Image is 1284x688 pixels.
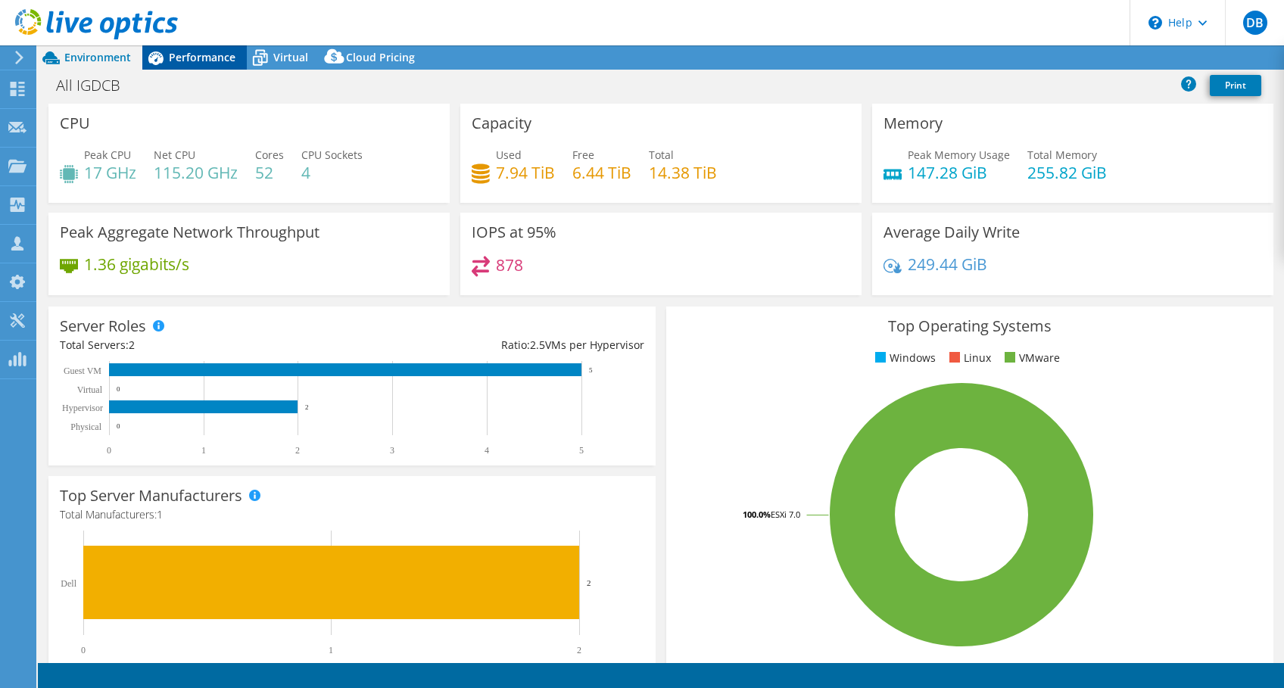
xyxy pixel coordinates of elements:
[201,445,206,456] text: 1
[157,507,163,521] span: 1
[908,148,1010,162] span: Peak Memory Usage
[577,645,581,655] text: 2
[60,115,90,132] h3: CPU
[129,338,135,352] span: 2
[60,318,146,335] h3: Server Roles
[1027,164,1107,181] h4: 255.82 GiB
[77,384,103,395] text: Virtual
[496,257,523,273] h4: 878
[255,164,284,181] h4: 52
[154,148,195,162] span: Net CPU
[871,350,936,366] li: Windows
[1001,350,1060,366] li: VMware
[84,164,136,181] h4: 17 GHz
[107,445,111,456] text: 0
[117,385,120,393] text: 0
[884,115,943,132] h3: Memory
[908,164,1010,181] h4: 147.28 GiB
[572,148,594,162] span: Free
[472,115,531,132] h3: Capacity
[64,50,131,64] span: Environment
[329,645,333,655] text: 1
[84,256,189,272] h4: 1.36 gigabits/s
[649,164,717,181] h4: 14.38 TiB
[579,445,584,456] text: 5
[70,422,101,432] text: Physical
[154,164,238,181] h4: 115.20 GHz
[649,148,674,162] span: Total
[60,506,644,523] h4: Total Manufacturers:
[587,578,591,587] text: 2
[61,578,76,589] text: Dell
[352,337,644,353] div: Ratio: VMs per Hypervisor
[346,50,415,64] span: Cloud Pricing
[84,148,131,162] span: Peak CPU
[1027,148,1097,162] span: Total Memory
[946,350,991,366] li: Linux
[771,509,800,520] tspan: ESXi 7.0
[678,318,1262,335] h3: Top Operating Systems
[1148,16,1162,30] svg: \n
[1243,11,1267,35] span: DB
[60,487,242,504] h3: Top Server Manufacturers
[117,422,120,430] text: 0
[49,77,144,94] h1: All IGDCB
[62,403,103,413] text: Hypervisor
[884,224,1020,241] h3: Average Daily Write
[295,445,300,456] text: 2
[743,509,771,520] tspan: 100.0%
[496,164,555,181] h4: 7.94 TiB
[572,164,631,181] h4: 6.44 TiB
[472,224,556,241] h3: IOPS at 95%
[169,50,235,64] span: Performance
[255,148,284,162] span: Cores
[60,224,319,241] h3: Peak Aggregate Network Throughput
[273,50,308,64] span: Virtual
[60,337,352,353] div: Total Servers:
[1210,75,1261,96] a: Print
[301,164,363,181] h4: 4
[81,645,86,655] text: 0
[530,338,545,352] span: 2.5
[496,148,522,162] span: Used
[908,256,987,272] h4: 249.44 GiB
[64,366,101,376] text: Guest VM
[390,445,394,456] text: 3
[485,445,489,456] text: 4
[305,403,309,411] text: 2
[589,366,593,374] text: 5
[301,148,363,162] span: CPU Sockets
